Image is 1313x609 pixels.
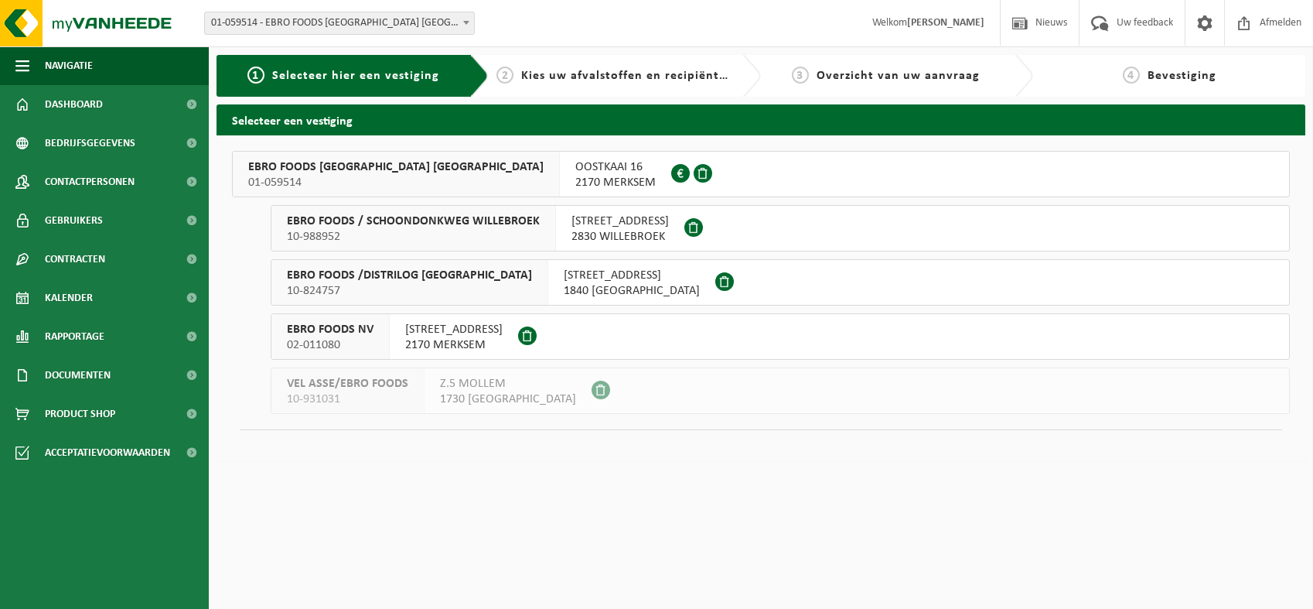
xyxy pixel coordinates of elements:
span: 1 [247,67,264,84]
span: 10-931031 [287,392,408,407]
span: VEL ASSE/EBRO FOODS [287,376,408,392]
span: 01-059514 - EBRO FOODS BELGIUM NV - MERKSEM [204,12,475,35]
span: Bevestiging [1148,70,1216,82]
span: 3 [792,67,809,84]
span: [STREET_ADDRESS] [571,214,669,229]
span: 1730 [GEOGRAPHIC_DATA] [440,392,576,407]
span: EBRO FOODS NV [287,322,373,337]
span: 10-988952 [287,229,540,245]
span: 2 [496,67,513,84]
span: Navigatie [45,46,93,85]
span: Contactpersonen [45,163,135,201]
span: Contracten [45,240,105,279]
span: Z.5 MOLLEM [440,376,576,392]
span: 01-059514 - EBRO FOODS BELGIUM NV - MERKSEM [205,12,474,34]
h2: Selecteer een vestiging [217,104,1305,135]
span: Dashboard [45,85,103,124]
span: Kies uw afvalstoffen en recipiënten [521,70,734,82]
button: EBRO FOODS NV 02-011080 [STREET_ADDRESS]2170 MERKSEM [271,313,1290,360]
span: 2170 MERKSEM [405,337,503,353]
span: Rapportage [45,317,104,356]
span: EBRO FOODS / SCHOONDONKWEG WILLEBROEK [287,214,540,229]
span: 1840 [GEOGRAPHIC_DATA] [564,283,700,299]
button: EBRO FOODS / SCHOONDONKWEG WILLEBROEK 10-988952 [STREET_ADDRESS]2830 WILLEBROEK [271,205,1290,251]
span: 10-824757 [287,283,532,299]
span: EBRO FOODS /DISTRILOG [GEOGRAPHIC_DATA] [287,268,532,283]
span: 02-011080 [287,337,373,353]
span: EBRO FOODS [GEOGRAPHIC_DATA] [GEOGRAPHIC_DATA] [248,159,544,175]
span: Product Shop [45,395,115,433]
button: EBRO FOODS /DISTRILOG [GEOGRAPHIC_DATA] 10-824757 [STREET_ADDRESS]1840 [GEOGRAPHIC_DATA] [271,259,1290,306]
span: 2170 MERKSEM [575,175,656,190]
span: 4 [1123,67,1140,84]
span: Selecteer hier een vestiging [272,70,439,82]
button: EBRO FOODS [GEOGRAPHIC_DATA] [GEOGRAPHIC_DATA] 01-059514 OOSTKAAI 162170 MERKSEM [232,151,1290,197]
span: Kalender [45,279,93,317]
span: Acceptatievoorwaarden [45,433,170,472]
span: Documenten [45,356,111,395]
span: Overzicht van uw aanvraag [817,70,980,82]
span: [STREET_ADDRESS] [405,322,503,337]
strong: [PERSON_NAME] [907,17,984,29]
span: Bedrijfsgegevens [45,124,135,163]
span: OOSTKAAI 16 [575,159,656,175]
span: Gebruikers [45,201,103,240]
span: 01-059514 [248,175,544,190]
span: 2830 WILLEBROEK [571,229,669,245]
span: [STREET_ADDRESS] [564,268,700,283]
